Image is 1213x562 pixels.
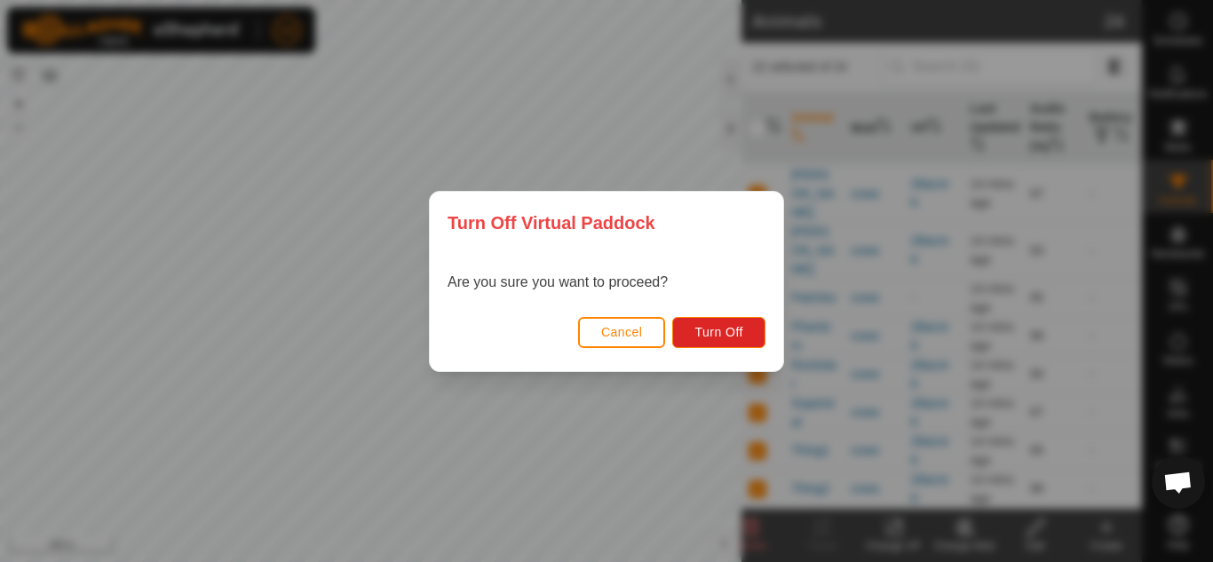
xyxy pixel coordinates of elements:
[448,210,655,236] span: Turn Off Virtual Paddock
[578,316,666,347] button: Cancel
[448,272,668,293] p: Are you sure you want to proceed?
[601,325,643,339] span: Cancel
[694,325,743,339] span: Turn Off
[1152,455,1205,509] div: Open chat
[672,316,765,347] button: Turn Off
